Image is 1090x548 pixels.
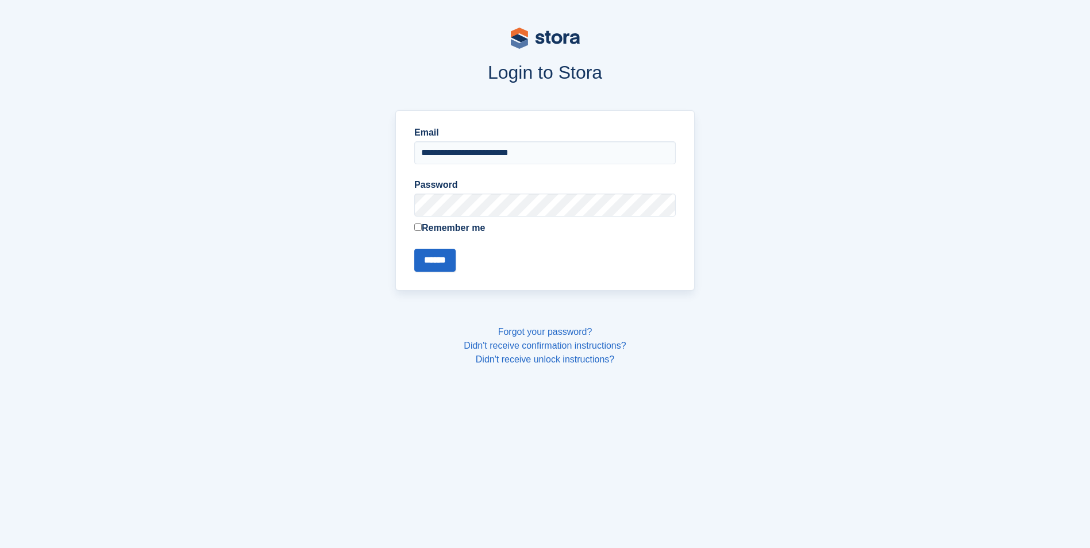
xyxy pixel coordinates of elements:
[414,126,676,140] label: Email
[498,327,592,337] a: Forgot your password?
[414,221,676,235] label: Remember me
[476,354,614,364] a: Didn't receive unlock instructions?
[464,341,626,350] a: Didn't receive confirmation instructions?
[414,223,422,231] input: Remember me
[414,178,676,192] label: Password
[176,62,914,83] h1: Login to Stora
[511,28,580,49] img: stora-logo-53a41332b3708ae10de48c4981b4e9114cc0af31d8433b30ea865607fb682f29.svg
